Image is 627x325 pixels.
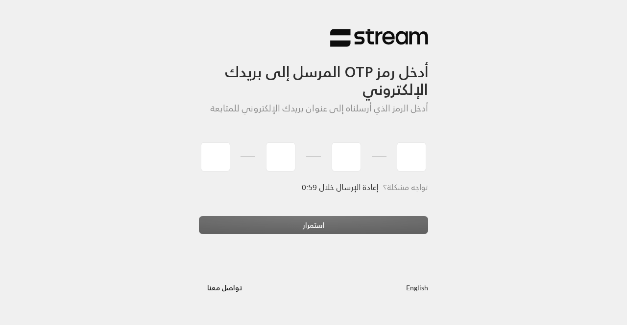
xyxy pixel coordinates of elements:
a: تواصل معنا [199,282,250,294]
span: تواجه مشكلة؟ [383,180,428,194]
span: إعادة الإرسال خلال 0:59 [302,180,378,194]
a: English [406,279,428,297]
h3: أدخل رمز OTP المرسل إلى بريدك الإلكتروني [199,47,428,99]
h5: أدخل الرمز الذي أرسلناه إلى عنوان بريدك الإلكتروني للمتابعة [199,103,428,114]
button: تواصل معنا [199,279,250,297]
img: Stream Logo [330,28,428,47]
